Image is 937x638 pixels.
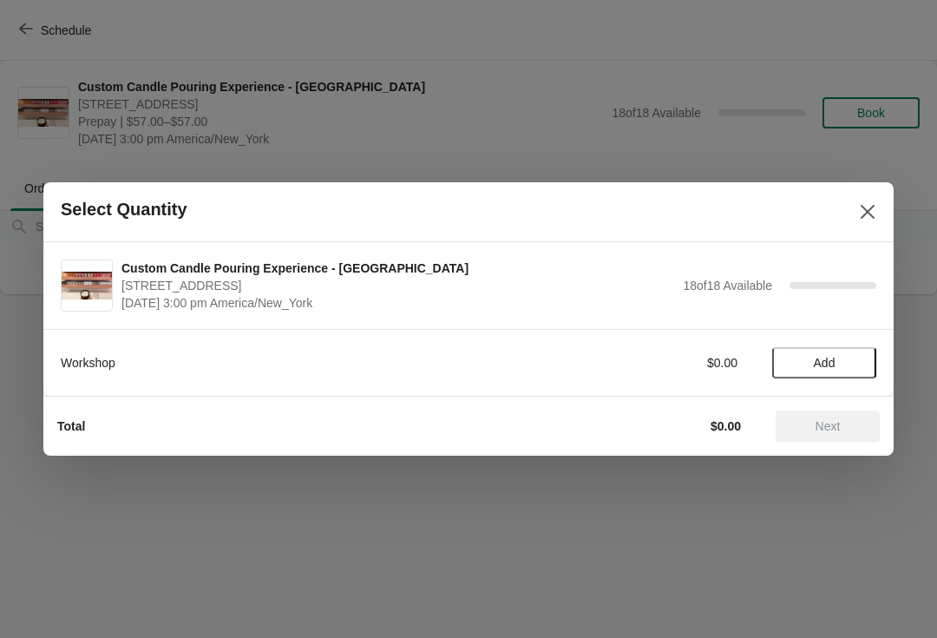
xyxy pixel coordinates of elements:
[683,279,772,293] span: 18 of 18 Available
[121,294,674,312] span: [DATE] 3:00 pm America/New_York
[61,354,542,372] div: Workshop
[57,419,85,433] strong: Total
[711,419,741,433] strong: $0.00
[852,196,883,227] button: Close
[577,354,737,372] div: $0.00
[772,347,876,378] button: Add
[61,200,187,220] h2: Select Quantity
[121,277,674,294] span: [STREET_ADDRESS]
[814,356,835,370] span: Add
[62,272,112,300] img: Custom Candle Pouring Experience - Fort Lauderdale | 914 East Las Olas Boulevard, Fort Lauderdale...
[121,260,674,277] span: Custom Candle Pouring Experience - [GEOGRAPHIC_DATA]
